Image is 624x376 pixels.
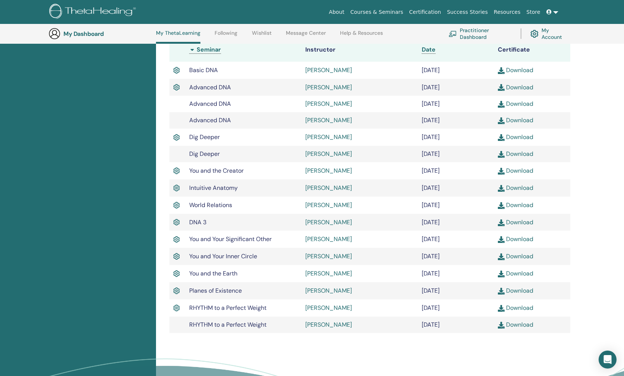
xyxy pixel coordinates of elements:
a: [PERSON_NAME] [305,321,352,329]
img: logo.png [49,4,138,21]
span: Dig Deeper [189,133,220,141]
span: Date [422,46,436,53]
img: Active Certificate [173,303,180,313]
a: Courses & Seminars [347,5,406,19]
span: Advanced DNA [189,116,231,124]
img: Active Certificate [173,235,180,244]
img: Active Certificate [173,65,180,75]
span: RHYTHM to a Perfect Weight [189,321,266,329]
a: Download [498,304,533,312]
td: [DATE] [418,265,494,282]
td: [DATE] [418,299,494,317]
td: [DATE] [418,197,494,214]
span: RHYTHM to a Perfect Weight [189,304,266,312]
a: [PERSON_NAME] [305,184,352,192]
img: Active Certificate [173,183,180,193]
td: [DATE] [418,79,494,96]
a: [PERSON_NAME] [305,235,352,243]
a: About [326,5,347,19]
img: download.svg [498,134,505,141]
a: [PERSON_NAME] [305,269,352,277]
a: Download [498,83,533,91]
span: World Relations [189,201,232,209]
td: [DATE] [418,96,494,112]
a: [PERSON_NAME] [305,201,352,209]
td: [DATE] [418,162,494,179]
img: download.svg [498,185,505,192]
a: Download [498,252,533,260]
th: Certificate [494,38,570,62]
a: My ThetaLearning [156,30,200,44]
div: Open Intercom Messenger [599,351,617,369]
img: Active Certificate [173,133,180,142]
a: [PERSON_NAME] [305,100,352,108]
img: download.svg [498,288,505,295]
a: [PERSON_NAME] [305,150,352,158]
td: [DATE] [418,62,494,79]
img: download.svg [498,84,505,91]
a: Message Center [286,30,326,42]
span: Dig Deeper [189,150,220,158]
a: Wishlist [252,30,272,42]
a: [PERSON_NAME] [305,83,352,91]
img: Active Certificate [173,218,180,227]
img: Active Certificate [173,252,180,261]
a: Download [498,218,533,226]
td: [DATE] [418,179,494,197]
img: download.svg [498,305,505,312]
img: download.svg [498,322,505,329]
span: DNA 3 [189,218,206,226]
a: Date [422,46,436,54]
img: download.svg [498,168,505,175]
a: Download [498,116,533,124]
td: [DATE] [418,112,494,129]
span: Intuitive Anatomy [189,184,238,192]
td: [DATE] [418,146,494,162]
a: Download [498,184,533,192]
img: download.svg [498,219,505,226]
img: Active Certificate [173,200,180,210]
a: Download [498,167,533,175]
span: You and the Earth [189,269,237,277]
a: Success Stories [444,5,491,19]
img: download.svg [498,202,505,209]
img: download.svg [498,67,505,74]
a: Download [498,66,533,74]
a: [PERSON_NAME] [305,304,352,312]
td: [DATE] [418,214,494,231]
a: Practitioner Dashboard [449,25,512,42]
a: Download [498,321,533,329]
span: You and the Creator [189,167,244,175]
h3: My Dashboard [63,30,138,37]
span: Advanced DNA [189,100,231,108]
a: Following [215,30,237,42]
span: Basic DNA [189,66,218,74]
a: [PERSON_NAME] [305,133,352,141]
img: download.svg [498,101,505,108]
a: Resources [491,5,524,19]
a: Download [498,269,533,277]
a: Download [498,150,533,158]
a: [PERSON_NAME] [305,218,352,226]
a: Help & Resources [340,30,383,42]
td: [DATE] [418,317,494,333]
img: Active Certificate [173,83,180,92]
img: Active Certificate [173,269,180,278]
img: Active Certificate [173,166,180,176]
a: Download [498,100,533,108]
img: download.svg [498,253,505,260]
a: [PERSON_NAME] [305,252,352,260]
a: [PERSON_NAME] [305,287,352,295]
td: [DATE] [418,129,494,146]
a: Download [498,201,533,209]
a: Download [498,133,533,141]
td: [DATE] [418,248,494,265]
img: generic-user-icon.jpg [49,28,60,40]
span: You and Your Significant Other [189,235,272,243]
img: download.svg [498,271,505,277]
img: Active Certificate [173,286,180,296]
td: [DATE] [418,231,494,248]
a: [PERSON_NAME] [305,116,352,124]
th: Instructor [302,38,418,62]
td: [DATE] [418,282,494,299]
